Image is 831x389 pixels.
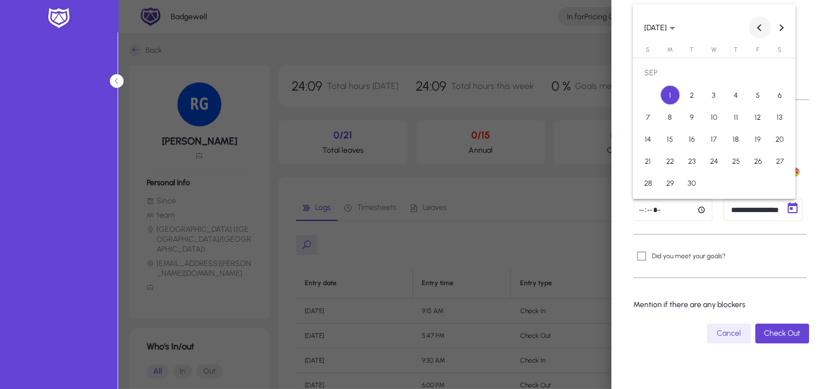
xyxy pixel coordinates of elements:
[703,150,725,172] button: Sep 24, 2025
[703,106,725,128] button: Sep 10, 2025
[690,46,694,53] span: T
[747,150,769,172] button: Sep 26, 2025
[638,151,658,171] span: 21
[756,46,759,53] span: F
[711,46,716,53] span: W
[660,107,680,127] span: 8
[704,107,724,127] span: 10
[770,85,790,105] span: 6
[667,46,673,53] span: M
[748,151,768,171] span: 26
[681,106,703,128] button: Sep 9, 2025
[637,150,659,172] button: Sep 21, 2025
[747,128,769,150] button: Sep 19, 2025
[681,172,703,194] button: Sep 30, 2025
[638,107,658,127] span: 7
[703,128,725,150] button: Sep 17, 2025
[659,150,681,172] button: Sep 22, 2025
[682,129,702,149] span: 16
[769,150,791,172] button: Sep 27, 2025
[771,16,793,38] button: Next month
[682,173,702,193] span: 30
[770,107,790,127] span: 13
[726,85,746,105] span: 4
[637,106,659,128] button: Sep 7, 2025
[638,129,658,149] span: 14
[748,85,768,105] span: 5
[660,129,680,149] span: 15
[660,151,680,171] span: 22
[703,84,725,106] button: Sep 3, 2025
[660,173,680,193] span: 29
[749,16,771,38] button: Previous month
[646,46,650,53] span: S
[725,128,747,150] button: Sep 18, 2025
[681,150,703,172] button: Sep 23, 2025
[637,172,659,194] button: Sep 28, 2025
[637,62,791,84] td: SEP
[704,129,724,149] span: 17
[747,84,769,106] button: Sep 5, 2025
[769,106,791,128] button: Sep 13, 2025
[734,46,738,53] span: T
[725,84,747,106] button: Sep 4, 2025
[704,85,724,105] span: 3
[660,85,680,105] span: 1
[725,106,747,128] button: Sep 11, 2025
[681,84,703,106] button: Sep 2, 2025
[704,151,724,171] span: 24
[726,129,746,149] span: 18
[726,151,746,171] span: 25
[659,172,681,194] button: Sep 29, 2025
[637,128,659,150] button: Sep 14, 2025
[681,128,703,150] button: Sep 16, 2025
[769,84,791,106] button: Sep 6, 2025
[682,85,702,105] span: 2
[682,107,702,127] span: 9
[726,107,746,127] span: 11
[769,128,791,150] button: Sep 20, 2025
[770,129,790,149] span: 20
[748,129,768,149] span: 19
[659,106,681,128] button: Sep 8, 2025
[682,151,702,171] span: 23
[725,150,747,172] button: Sep 25, 2025
[659,84,681,106] button: Sep 1, 2025
[638,173,658,193] span: 28
[778,46,782,53] span: S
[747,106,769,128] button: Sep 12, 2025
[644,23,667,32] span: [DATE]
[770,151,790,171] span: 27
[640,18,679,37] button: Choose month and year
[748,107,768,127] span: 12
[659,128,681,150] button: Sep 15, 2025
